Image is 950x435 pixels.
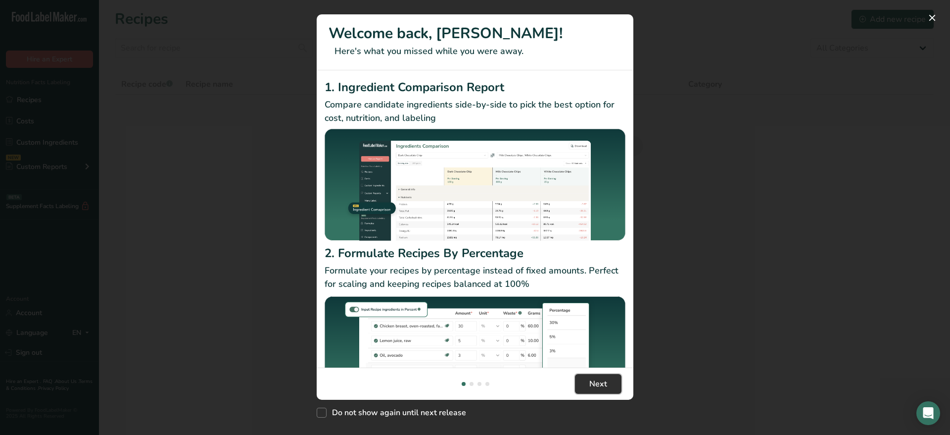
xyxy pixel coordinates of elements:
p: Formulate your recipes by percentage instead of fixed amounts. Perfect for scaling and keeping re... [325,264,625,291]
span: Do not show again until next release [327,408,466,418]
button: Next [575,374,621,394]
h2: 1. Ingredient Comparison Report [325,78,625,96]
div: Open Intercom Messenger [916,401,940,425]
p: Compare candidate ingredients side-by-side to pick the best option for cost, nutrition, and labeling [325,98,625,125]
h1: Welcome back, [PERSON_NAME]! [329,22,621,45]
span: Next [589,378,607,390]
img: Ingredient Comparison Report [325,129,625,241]
p: Here's what you missed while you were away. [329,45,621,58]
img: Formulate Recipes By Percentage [325,295,625,414]
h2: 2. Formulate Recipes By Percentage [325,244,625,262]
